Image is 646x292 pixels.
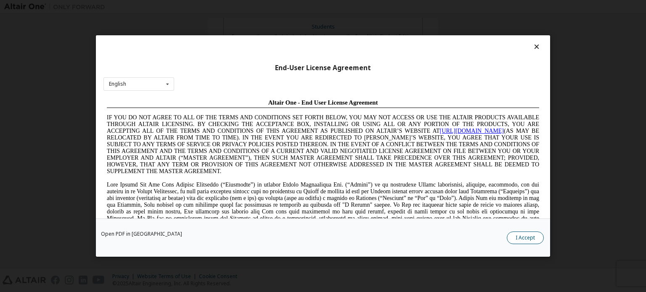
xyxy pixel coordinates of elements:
a: Open PDF in [GEOGRAPHIC_DATA] [101,231,182,237]
button: I Accept [507,231,544,244]
span: IF YOU DO NOT AGREE TO ALL OF THE TERMS AND CONDITIONS SET FORTH BELOW, YOU MAY NOT ACCESS OR USE... [3,18,436,79]
span: Lore Ipsumd Sit Ame Cons Adipisc Elitseddo (“Eiusmodte”) in utlabor Etdolo Magnaaliqua Eni. (“Adm... [3,86,436,146]
div: End-User License Agreement [103,64,543,72]
a: [URL][DOMAIN_NAME] [336,32,400,38]
span: Altair One - End User License Agreement [165,3,275,10]
div: English [109,82,126,87]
